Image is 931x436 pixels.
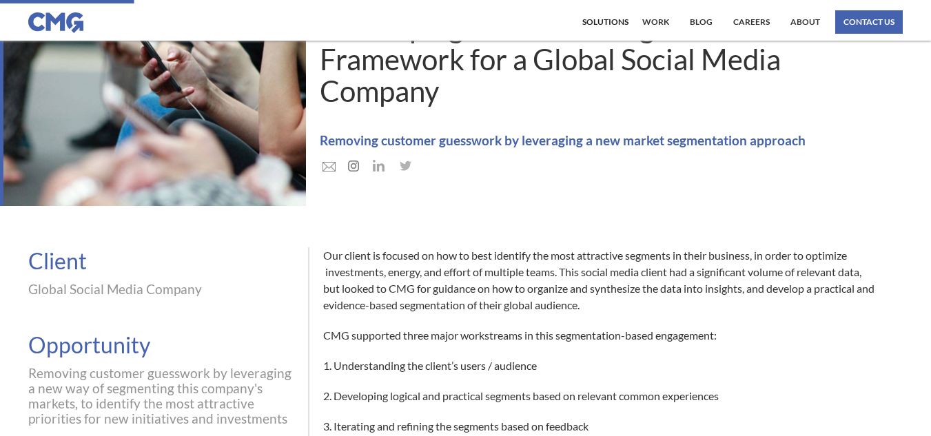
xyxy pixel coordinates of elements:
div: Solutions [582,18,628,26]
p: 3. Iterating and refining the segments based on feedback [323,418,878,435]
p: 2. Developing logical and practical segments based on relevant common experiences [323,388,878,404]
a: Blog [686,10,716,34]
p: 1. Understanding the client’s users / audience [323,357,878,374]
p: CMG supported three major workstreams in this segmentation-based engagement: [323,327,878,344]
a: About [787,10,823,34]
img: Twitter icon in gray [398,156,413,173]
img: CMG logo in blue. [28,12,83,33]
img: instagram logo in grey [347,159,360,173]
img: mail icon in grey [321,160,337,173]
div: Global Social Media Company [28,282,294,297]
a: work [639,10,673,34]
h1: Removing customer guesswork by leveraging a new market segmentation approach [320,134,819,147]
a: Careers [730,10,773,34]
h1: Developing a Powerful Segmentation Framework for a Global Social Media Company [320,12,894,107]
div: Opportunity [28,331,294,359]
p: Our client is focused on how to best identify the most attractive segments in their business, in ... [323,247,878,313]
div: Client [28,247,294,275]
div: Removing customer guesswork by leveraging a new way of segmenting this company's markets, to iden... [28,366,294,426]
img: LinkedIn icon in grey [371,158,386,173]
div: contact us [843,18,894,26]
